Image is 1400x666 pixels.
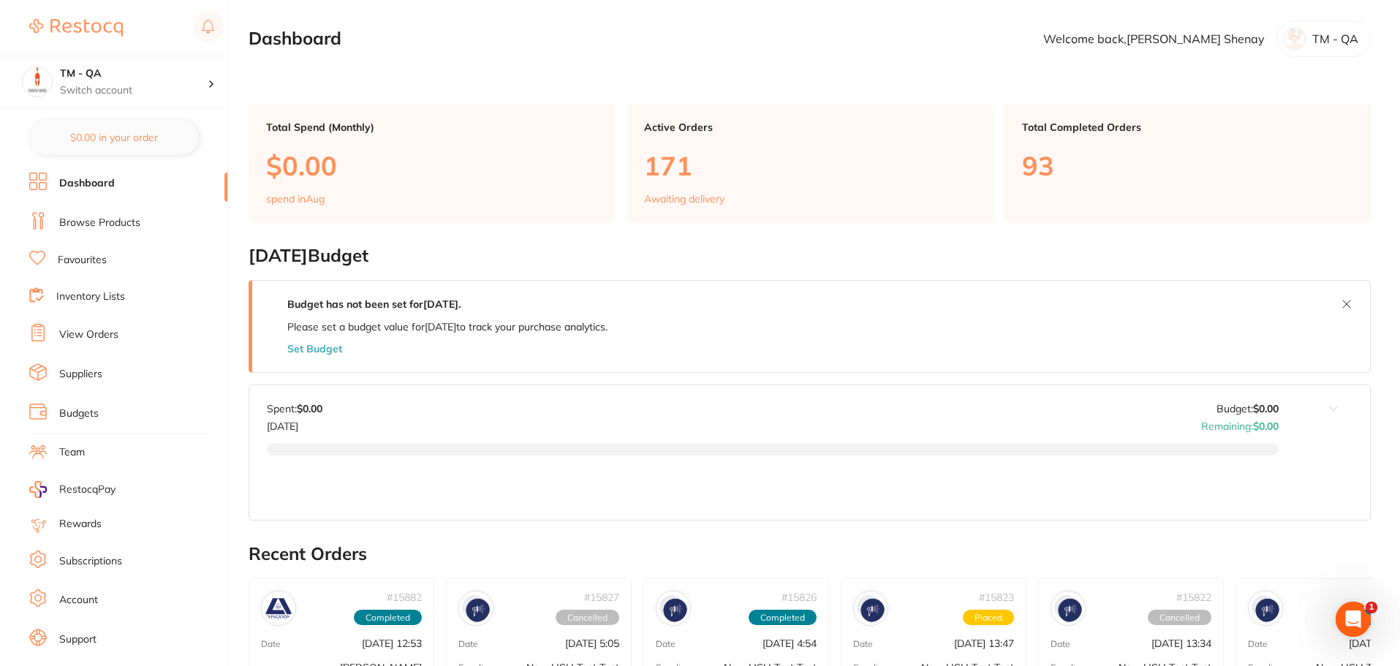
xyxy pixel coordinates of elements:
[1253,420,1279,433] strong: $0.00
[29,19,123,37] img: Restocq Logo
[56,290,125,304] a: Inventory Lists
[59,632,97,647] a: Support
[59,554,122,569] a: Subscriptions
[1043,32,1265,45] p: Welcome back, [PERSON_NAME] Shenay
[462,594,490,622] img: New HSH Test Test
[287,298,461,311] strong: Budget has not been set for [DATE] .
[29,11,123,45] a: Restocq Logo
[782,591,817,603] p: # 15826
[59,367,102,382] a: Suppliers
[266,151,597,181] p: $0.00
[1217,403,1279,415] p: Budget:
[1248,639,1268,649] p: Date
[1022,121,1353,133] p: Total Completed Orders
[261,639,281,649] p: Date
[1004,104,1371,222] a: Total Completed Orders93
[1366,602,1377,613] span: 1
[362,637,422,649] p: [DATE] 12:53
[297,402,322,415] strong: $0.00
[763,637,817,649] p: [DATE] 4:54
[267,403,322,415] p: Spent:
[458,639,478,649] p: Date
[556,610,619,626] span: Cancelled
[249,104,615,222] a: Total Spend (Monthly)$0.00spend inAug
[266,193,325,205] p: spend in Aug
[1176,591,1211,603] p: # 15822
[1252,594,1279,622] img: New HSH Test Test
[59,216,140,230] a: Browse Products
[627,104,993,222] a: Active Orders171Awaiting delivery
[59,406,99,421] a: Budgets
[963,610,1014,626] span: Placed
[857,594,885,622] img: New HSH Test Test
[1022,151,1353,181] p: 93
[29,481,47,498] img: RestocqPay
[23,67,52,97] img: TM - QA
[1151,637,1211,649] p: [DATE] 13:34
[59,445,85,460] a: Team
[58,253,107,268] a: Favourites
[267,415,322,432] p: [DATE]
[29,481,116,498] a: RestocqPay
[749,610,817,626] span: Completed
[644,193,724,205] p: Awaiting delivery
[954,637,1014,649] p: [DATE] 13:47
[979,591,1014,603] p: # 15823
[565,637,619,649] p: [DATE] 5:05
[29,120,198,155] button: $0.00 in your order
[249,544,1371,564] h2: Recent Orders
[59,593,98,608] a: Account
[853,639,873,649] p: Date
[1336,602,1371,637] iframe: Intercom live chat
[659,594,687,622] img: New HSH Test Test
[387,591,422,603] p: # 15882
[249,29,341,49] h2: Dashboard
[287,343,342,355] button: Set Budget
[1253,402,1279,415] strong: $0.00
[1148,610,1211,626] span: Cancelled
[59,328,118,342] a: View Orders
[354,610,422,626] span: Completed
[60,67,208,81] h4: TM - QA
[584,591,619,603] p: # 15827
[59,517,102,531] a: Rewards
[249,246,1371,266] h2: [DATE] Budget
[265,594,292,622] img: Livingstone International
[1051,639,1070,649] p: Date
[59,176,115,191] a: Dashboard
[60,83,208,98] p: Switch account
[59,483,116,497] span: RestocqPay
[266,121,597,133] p: Total Spend (Monthly)
[287,321,608,333] p: Please set a budget value for [DATE] to track your purchase analytics.
[1054,594,1082,622] img: New HSH Test Test
[656,639,676,649] p: Date
[644,151,975,181] p: 171
[1201,415,1279,432] p: Remaining:
[1312,32,1358,45] p: TM - QA
[644,121,975,133] p: Active Orders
